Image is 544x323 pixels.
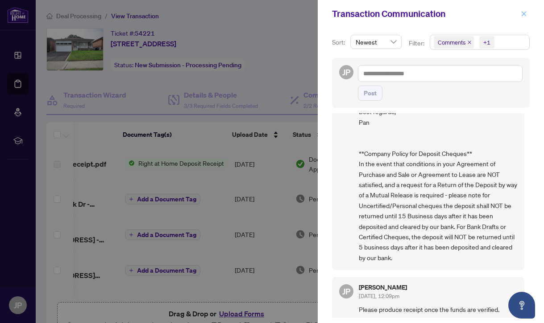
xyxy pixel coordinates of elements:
span: Good day, The deposit receipt has been uploaded to the documents section. Kindly download and rev... [359,23,517,263]
button: Post [358,86,382,101]
div: +1 [483,38,490,47]
span: Newest [356,35,396,49]
span: Please produce receipt once the funds are verified. [359,304,517,315]
p: Filter: [409,38,426,48]
span: JP [342,66,350,78]
p: Sort: [332,37,347,47]
h5: [PERSON_NAME] [359,284,407,290]
span: Comments [434,36,474,49]
span: close [467,40,472,45]
span: close [521,11,527,17]
span: Comments [438,38,465,47]
button: Open asap [508,292,535,319]
span: [DATE], 12:09pm [359,293,399,299]
div: Transaction Communication [332,7,518,20]
span: JP [342,285,350,298]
